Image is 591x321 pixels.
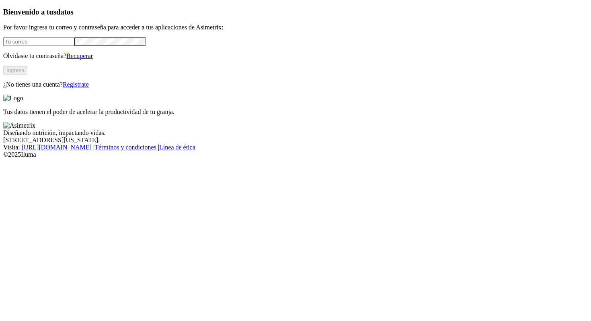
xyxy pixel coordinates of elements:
button: Ingresa [3,66,27,75]
a: Regístrate [63,81,89,88]
div: Visita : | | [3,144,588,151]
div: [STREET_ADDRESS][US_STATE]. [3,137,588,144]
h3: Bienvenido a tus [3,8,588,17]
p: Olvidaste tu contraseña? [3,52,588,60]
a: Recuperar [66,52,93,59]
span: datos [56,8,74,16]
a: Línea de ética [159,144,195,151]
img: Logo [3,95,23,102]
a: Términos y condiciones [94,144,156,151]
div: © 2025 Iluma [3,151,588,158]
input: Tu correo [3,37,74,46]
p: Por favor ingresa tu correo y contraseña para acceder a tus aplicaciones de Asimetrix: [3,24,588,31]
p: Tus datos tienen el poder de acelerar la productividad de tu granja. [3,108,588,116]
a: [URL][DOMAIN_NAME] [22,144,92,151]
img: Asimetrix [3,122,35,129]
div: Diseñando nutrición, impactando vidas. [3,129,588,137]
p: ¿No tienes una cuenta? [3,81,588,88]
